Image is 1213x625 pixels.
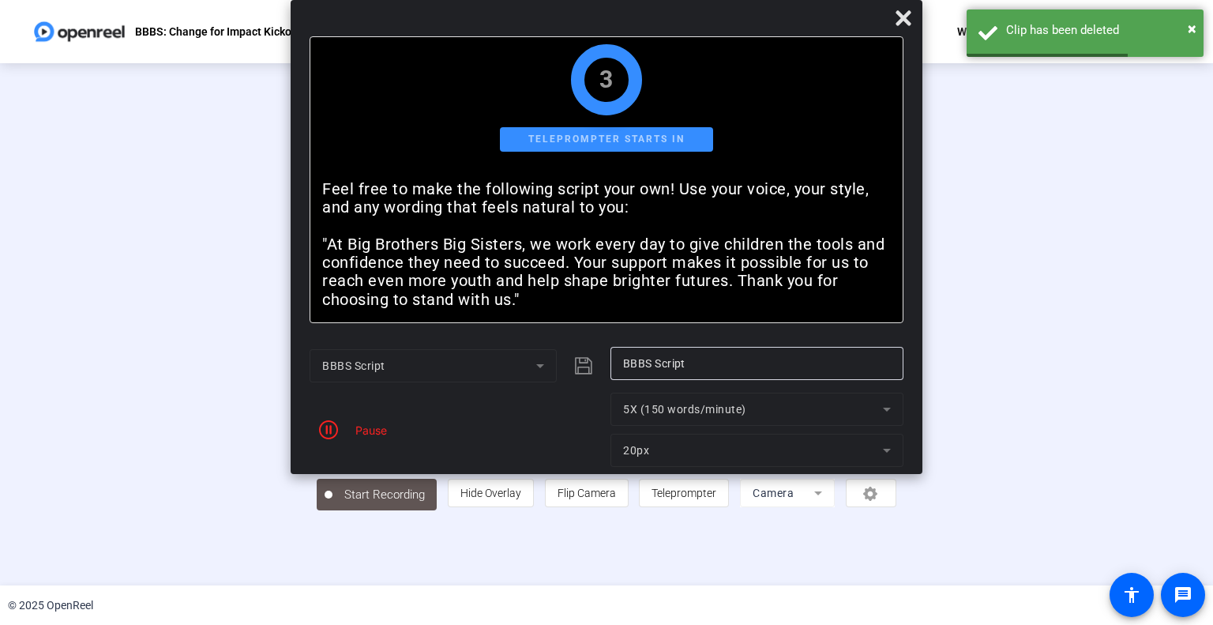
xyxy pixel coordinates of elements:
[1122,585,1141,604] mat-icon: accessibility
[623,354,891,373] input: Title
[8,597,93,614] div: © 2025 OpenReel
[1006,21,1192,40] div: Clip has been deleted
[322,180,891,217] p: Feel free to make the following script your own! Use your voice, your style, and any wording that...
[322,235,891,310] p: "At Big Brothers Big Sisters, we work every day to give children the tools and confidence they ne...
[1188,17,1196,40] button: Close
[460,487,521,499] span: Hide Overlay
[332,486,437,504] span: Start Recording
[1174,585,1192,604] mat-icon: message
[558,487,616,499] span: Flip Camera
[957,22,1181,41] div: Welcome, [PERSON_NAME] [PERSON_NAME]
[347,422,387,439] div: Pause
[32,16,127,47] img: OpenReel logo
[1188,19,1196,38] span: ×
[599,70,614,89] div: 3
[135,22,331,41] p: BBBS: Change for Impact Kickoff Video
[500,127,713,152] div: Teleprompter starts in
[652,487,716,499] span: Teleprompter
